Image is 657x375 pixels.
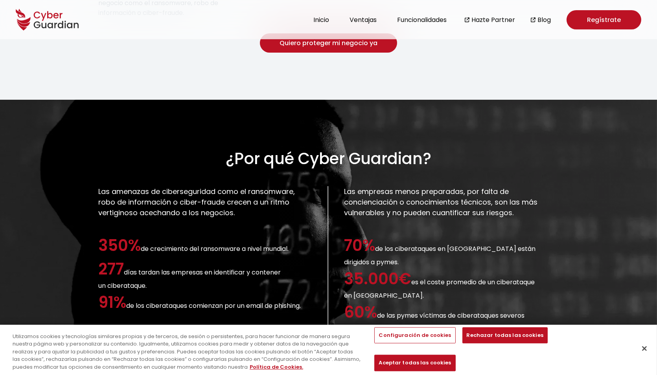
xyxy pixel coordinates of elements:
[395,15,449,25] button: Funcionalidades
[567,10,641,29] a: Regístrate
[344,300,559,334] p: de las pymes víctimas de ciberataques severos desaparecen en los 6 meses posteriores al incidente.
[98,291,312,314] p: de los ciberataques comienzan por un email de phishing.
[344,186,559,218] h3: Las empresas menos preparadas, por falta de concienciación o conocimientos técnicos, son las más ...
[344,301,377,323] span: 60%
[374,327,455,344] button: Configuración de cookies, Abre el cuadro de diálogo del centro de preferencias.
[636,340,653,357] button: Cerrar
[471,15,515,25] a: Hazte Partner
[98,291,126,313] span: 91%
[311,15,331,25] button: Inicio
[98,234,312,257] p: de crecimiento del ransomware a nivel mundial.
[347,15,379,25] button: Ventajas
[98,258,124,280] span: 277
[374,355,455,371] button: Aceptar todas las cookies
[13,333,361,371] div: Utilizamos cookies y tecnologías similares propias y de terceros, de sesión o persistentes, para ...
[344,268,411,290] span: 35.000€
[537,15,551,25] a: Blog
[344,234,559,267] p: de los ciberataques en [GEOGRAPHIC_DATA] están dirigidos a pymes.
[98,257,312,291] p: días tardan las empresas en identificar y contener un ciberataque.
[250,363,303,371] a: Más información sobre su privacidad, se abre en una nueva pestaña
[344,267,559,300] p: es el coste promedio de un ciberataque en [GEOGRAPHIC_DATA].
[260,33,397,53] button: Quiero proteger mi negocio ya
[344,234,375,256] span: 70%
[226,147,431,170] h2: ¿Por qué Cyber Guardian?
[98,234,141,256] span: 350%
[98,186,312,218] h3: Las amenazas de ciberseguridad como el ransomware, robo de información o ciber-fraude crecen a un...
[462,327,548,344] button: Rechazar todas las cookies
